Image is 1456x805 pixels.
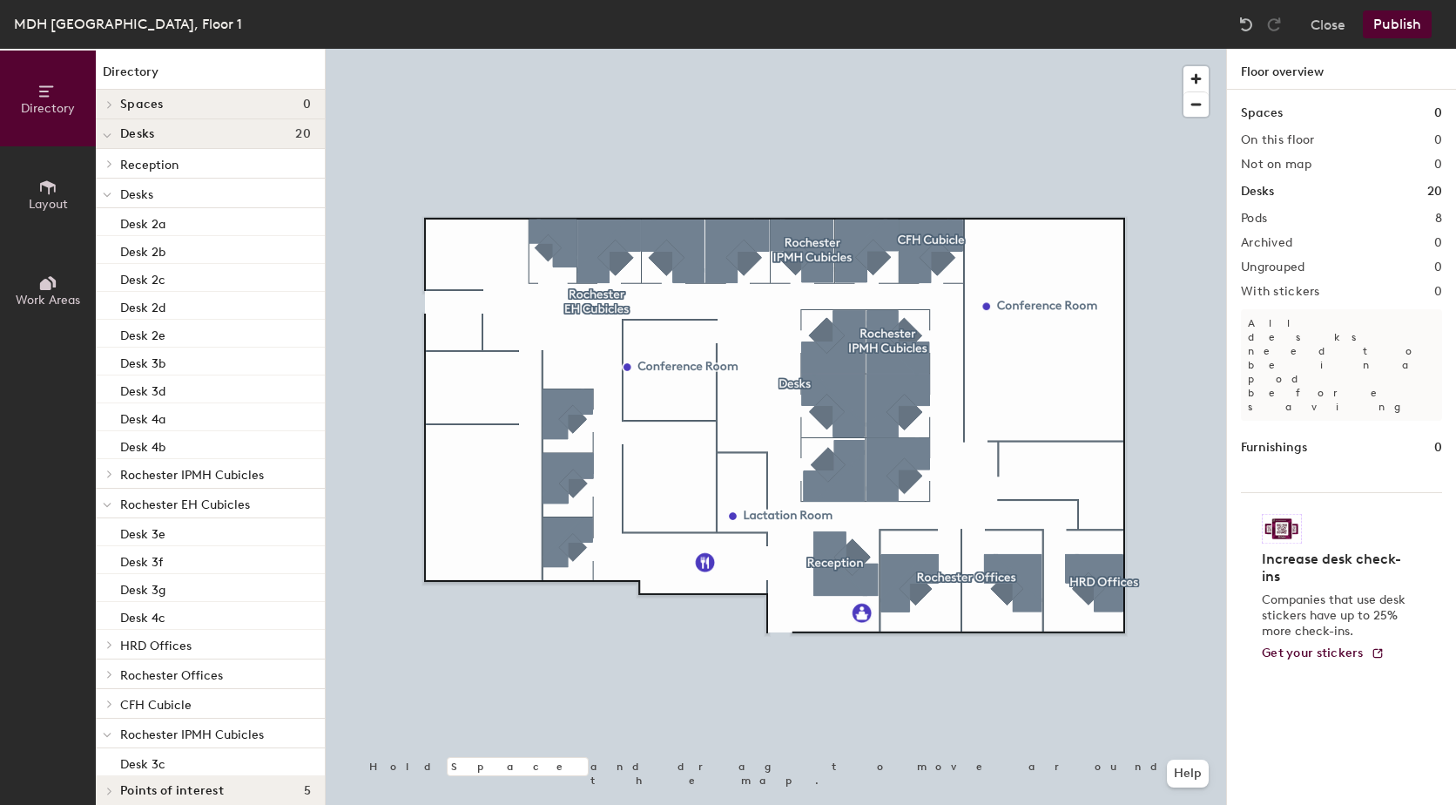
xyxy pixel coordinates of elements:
h2: With stickers [1241,285,1320,299]
button: Help [1167,760,1209,788]
span: Reception [120,158,179,172]
h2: Pods [1241,212,1267,226]
span: 5 [304,784,311,798]
div: MDH [GEOGRAPHIC_DATA], Floor 1 [14,13,242,35]
a: Get your stickers [1262,646,1385,661]
span: 0 [303,98,311,112]
h1: Furnishings [1241,438,1307,457]
span: Points of interest [120,784,224,798]
span: CFH Cubicle [120,698,192,713]
h1: 0 [1434,104,1442,123]
span: Desks [120,127,154,141]
p: Desk 2c [120,267,165,287]
p: Desk 3d [120,379,165,399]
button: Close [1311,10,1345,38]
p: Desk 3f [120,550,163,570]
h1: 0 [1434,438,1442,457]
span: HRD Offices [120,639,192,653]
p: Companies that use desk stickers have up to 25% more check-ins. [1262,592,1411,639]
span: Get your stickers [1262,646,1364,660]
span: Rochester IPMH Cubicles [120,727,264,742]
h1: Floor overview [1227,49,1456,90]
h2: 8 [1435,212,1442,226]
h2: 0 [1434,260,1442,274]
h1: Spaces [1241,104,1283,123]
p: Desk 2e [120,323,165,343]
p: Desk 2a [120,212,165,232]
span: Rochester IPMH Cubicles [120,468,264,483]
h1: 20 [1427,182,1442,201]
img: Redo [1265,16,1283,33]
p: Desk 3c [120,752,165,772]
h2: 0 [1434,133,1442,147]
p: Desk 2b [120,240,165,260]
p: Desk 3g [120,578,165,598]
h2: Ungrouped [1241,260,1305,274]
p: Desk 3b [120,351,165,371]
span: Rochester EH Cubicles [120,497,250,512]
p: Desk 4a [120,407,165,427]
h1: Desks [1241,182,1274,201]
span: 20 [295,127,311,141]
h1: Directory [96,63,325,90]
p: Desk 4b [120,435,165,455]
span: Spaces [120,98,164,112]
h2: On this floor [1241,133,1315,147]
img: Sticker logo [1262,514,1302,544]
button: Publish [1363,10,1432,38]
h2: Not on map [1241,158,1311,172]
span: Desks [120,187,153,202]
p: Desk 4c [120,605,165,626]
p: Desk 3e [120,522,165,542]
span: Rochester Offices [120,668,223,683]
img: Undo [1237,16,1255,33]
p: All desks need to be in a pod before saving [1241,309,1442,421]
h2: 0 [1434,285,1442,299]
h2: 0 [1434,158,1442,172]
span: Work Areas [16,293,80,308]
h2: Archived [1241,236,1292,250]
span: Layout [29,197,68,212]
h4: Increase desk check-ins [1262,551,1411,585]
h2: 0 [1434,236,1442,250]
span: Directory [21,101,75,116]
p: Desk 2d [120,295,165,315]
